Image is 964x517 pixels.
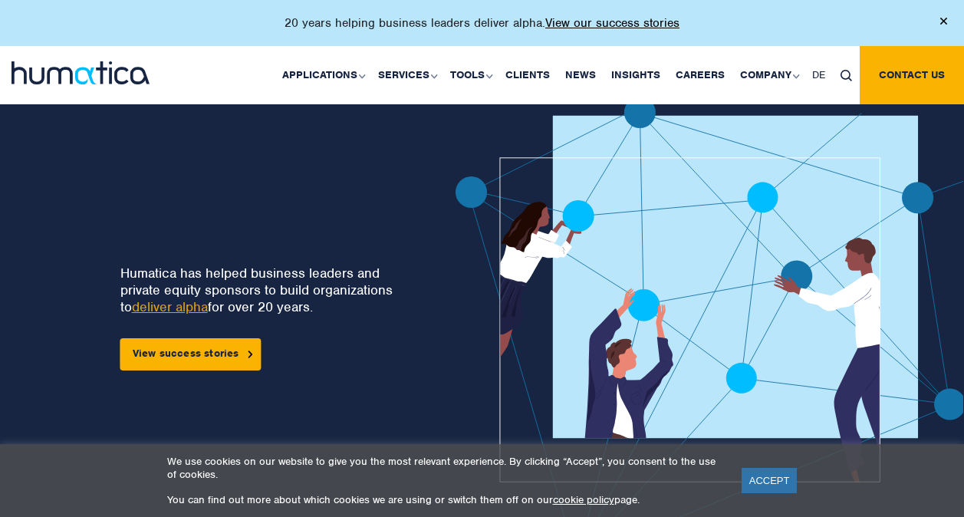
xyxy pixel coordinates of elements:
p: 20 years helping business leaders deliver alpha. [285,15,679,31]
a: Contact us [860,46,964,104]
a: News [558,46,604,104]
p: Humatica has helped business leaders and private equity sponsors to build organizations to for ov... [120,265,401,315]
a: Careers [668,46,732,104]
a: Company [732,46,804,104]
img: logo [12,61,150,84]
p: You can find out more about which cookies we are using or switch them off on our page. [167,493,722,506]
img: arrowicon [248,351,253,357]
a: Services [370,46,443,104]
a: View success stories [120,338,262,370]
img: search_icon [841,70,852,81]
a: Tools [443,46,498,104]
a: deliver alpha [132,298,208,315]
p: We use cookies on our website to give you the most relevant experience. By clicking “Accept”, you... [167,455,722,481]
a: Clients [498,46,558,104]
a: Applications [275,46,370,104]
a: DE [804,46,833,104]
a: ACCEPT [742,468,798,493]
span: DE [812,68,825,81]
a: View our success stories [545,15,679,31]
a: cookie policy [553,493,614,506]
a: Insights [604,46,668,104]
